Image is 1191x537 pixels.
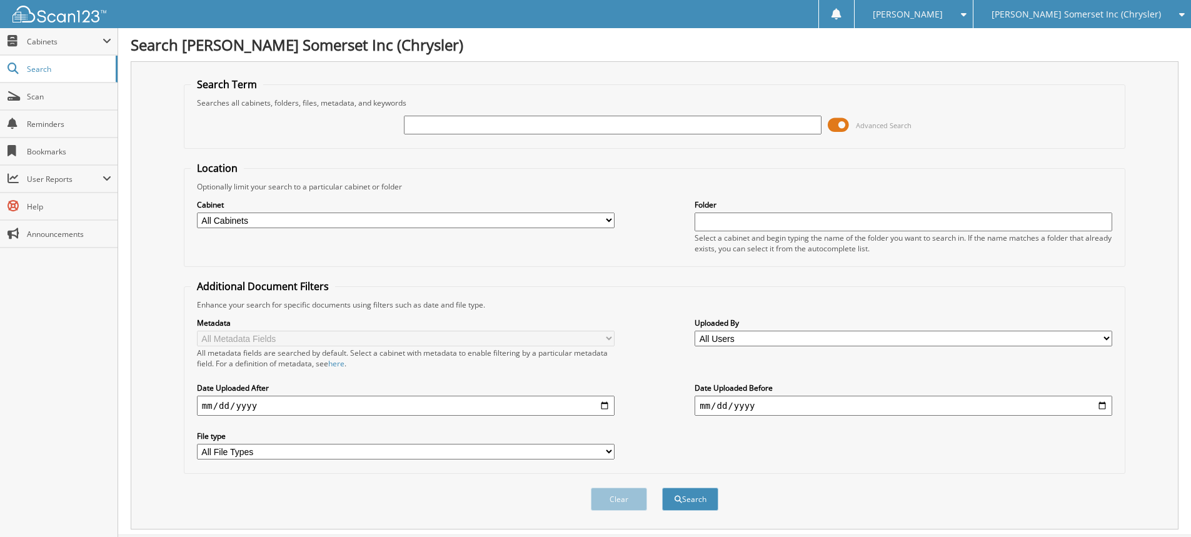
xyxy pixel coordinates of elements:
[13,6,106,23] img: scan123-logo-white.svg
[191,78,263,91] legend: Search Term
[27,229,111,239] span: Announcements
[27,201,111,212] span: Help
[191,181,1118,192] div: Optionally limit your search to a particular cabinet or folder
[131,34,1178,55] h1: Search [PERSON_NAME] Somerset Inc (Chrysler)
[27,36,103,47] span: Cabinets
[695,233,1112,254] div: Select a cabinet and begin typing the name of the folder you want to search in. If the name match...
[191,279,335,293] legend: Additional Document Filters
[695,383,1112,393] label: Date Uploaded Before
[197,318,615,328] label: Metadata
[856,121,912,130] span: Advanced Search
[197,383,615,393] label: Date Uploaded After
[662,488,718,511] button: Search
[27,146,111,157] span: Bookmarks
[197,199,615,210] label: Cabinet
[197,396,615,416] input: start
[873,11,943,18] span: [PERSON_NAME]
[591,488,647,511] button: Clear
[992,11,1161,18] span: [PERSON_NAME] Somerset Inc (Chrysler)
[695,318,1112,328] label: Uploaded By
[695,199,1112,210] label: Folder
[191,299,1118,310] div: Enhance your search for specific documents using filters such as date and file type.
[27,91,111,102] span: Scan
[328,358,344,369] a: here
[27,174,103,184] span: User Reports
[27,119,111,129] span: Reminders
[197,431,615,441] label: File type
[27,64,109,74] span: Search
[695,396,1112,416] input: end
[191,161,244,175] legend: Location
[197,348,615,369] div: All metadata fields are searched by default. Select a cabinet with metadata to enable filtering b...
[191,98,1118,108] div: Searches all cabinets, folders, files, metadata, and keywords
